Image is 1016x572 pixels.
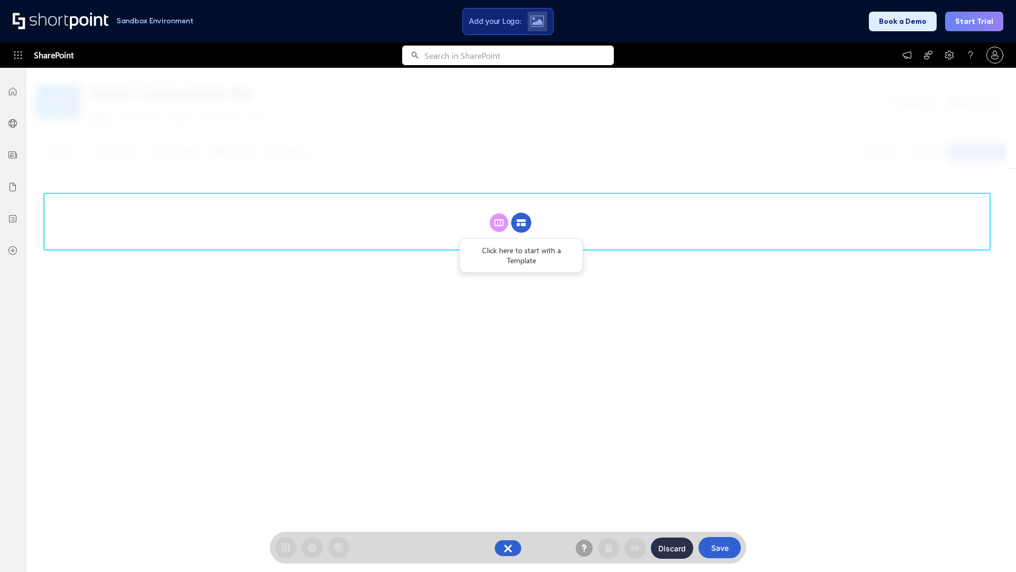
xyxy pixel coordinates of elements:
[424,46,614,65] input: Search in SharePoint
[869,12,937,31] button: Book a Demo
[530,15,544,27] img: Upload logo
[469,16,521,26] span: Add your Logo:
[963,521,1016,572] iframe: Chat Widget
[651,538,693,559] button: Discard
[116,18,194,24] h1: Sandbox Environment
[34,42,74,68] span: SharePoint
[945,12,1003,31] button: Start Trial
[698,537,741,558] button: Save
